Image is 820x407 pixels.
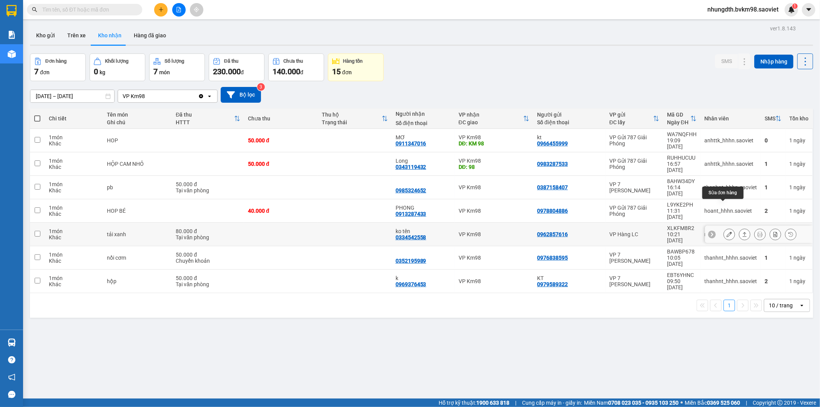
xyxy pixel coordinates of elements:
[49,181,99,187] div: 1 món
[49,187,99,193] div: Khác
[194,7,199,12] span: aim
[537,134,602,140] div: kt
[241,69,244,75] span: đ
[459,140,530,147] div: DĐ: KM 98
[667,161,697,173] div: 16:57 [DATE]
[805,6,812,13] span: caret-down
[793,184,805,190] span: ngày
[49,228,99,234] div: 1 món
[667,112,690,118] div: Mã GD
[724,229,735,240] div: Sửa đơn hàng
[105,58,128,64] div: Khối lượng
[459,255,530,261] div: VP Km98
[680,401,683,404] span: ⚪️
[107,208,168,214] div: HOP BÉ
[765,137,782,143] div: 0
[724,300,735,311] button: 1
[667,119,690,125] div: Ngày ĐH
[537,140,568,147] div: 0966455999
[704,278,757,284] div: thanhnt_hhhn.saoviet
[609,134,659,147] div: VP Gửi 787 Giải Phóng
[30,26,61,45] button: Kho gửi
[667,202,697,208] div: L9YKE2PH
[667,184,697,197] div: 16:14 [DATE]
[704,161,757,167] div: anhttk_hhhn.saoviet
[746,399,747,407] span: |
[788,6,795,13] img: icon-new-feature
[667,249,697,255] div: BAWBP678
[396,158,451,164] div: Long
[396,134,451,140] div: MƠ
[153,67,158,76] span: 7
[107,231,168,237] div: tải xanh
[396,211,426,217] div: 0913287433
[342,69,352,75] span: đơn
[172,108,244,129] th: Toggle SortBy
[257,83,265,91] sup: 3
[40,69,50,75] span: đơn
[702,187,743,199] div: Sửa đơn hàng
[789,184,808,190] div: 1
[765,278,782,284] div: 2
[248,161,314,167] div: 50.000 đ
[769,302,793,309] div: 10 / trang
[459,134,530,140] div: VP Km98
[704,137,757,143] div: anhttk_hhhn.saoviet
[396,140,426,147] div: 0911347016
[793,137,805,143] span: ngày
[667,255,697,267] div: 10:05 [DATE]
[537,184,568,190] div: 0387158407
[789,115,808,122] div: Tồn kho
[49,258,99,264] div: Khác
[667,137,697,150] div: 19:09 [DATE]
[206,93,213,99] svg: open
[49,158,99,164] div: 1 món
[158,7,164,12] span: plus
[49,234,99,240] div: Khác
[685,399,740,407] span: Miền Bắc
[107,112,168,118] div: Tên món
[609,275,659,287] div: VP 7 [PERSON_NAME]
[176,258,240,264] div: Chuyển khoản
[176,187,240,193] div: Tại văn phòng
[667,231,697,244] div: 10:21 [DATE]
[107,278,168,284] div: hộp
[248,208,314,214] div: 40.000 đ
[198,93,204,99] svg: Clear value
[793,255,805,261] span: ngày
[789,137,808,143] div: 1
[49,205,99,211] div: 1 món
[42,5,133,14] input: Tìm tên, số ĐT hoặc mã đơn
[792,3,798,9] sup: 1
[94,67,98,76] span: 0
[284,58,303,64] div: Chưa thu
[49,164,99,170] div: Khác
[248,137,314,143] div: 50.000 đ
[165,58,184,64] div: Số lượng
[176,228,240,234] div: 80.000 đ
[107,161,168,167] div: HỘP CAM NHỎ
[8,374,15,381] span: notification
[49,275,99,281] div: 1 món
[8,50,16,58] img: warehouse-icon
[318,108,392,129] th: Toggle SortBy
[328,53,384,81] button: Hàng tồn15đơn
[701,5,785,14] span: nhungdth.bvkm98.saoviet
[396,275,451,281] div: k
[49,252,99,258] div: 1 món
[30,53,86,81] button: Đơn hàng7đơn
[8,31,16,39] img: solution-icon
[107,184,168,190] div: pb
[34,67,38,76] span: 7
[154,3,168,17] button: plus
[609,112,653,118] div: VP gửi
[793,208,805,214] span: ngày
[190,3,203,17] button: aim
[537,208,568,214] div: 0978804886
[176,275,240,281] div: 50.000 đ
[537,119,602,125] div: Số điện thoại
[704,231,757,237] div: minhdc_hhlc.saoviet
[793,161,805,167] span: ngày
[176,119,234,125] div: HTTT
[777,400,783,405] span: copyright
